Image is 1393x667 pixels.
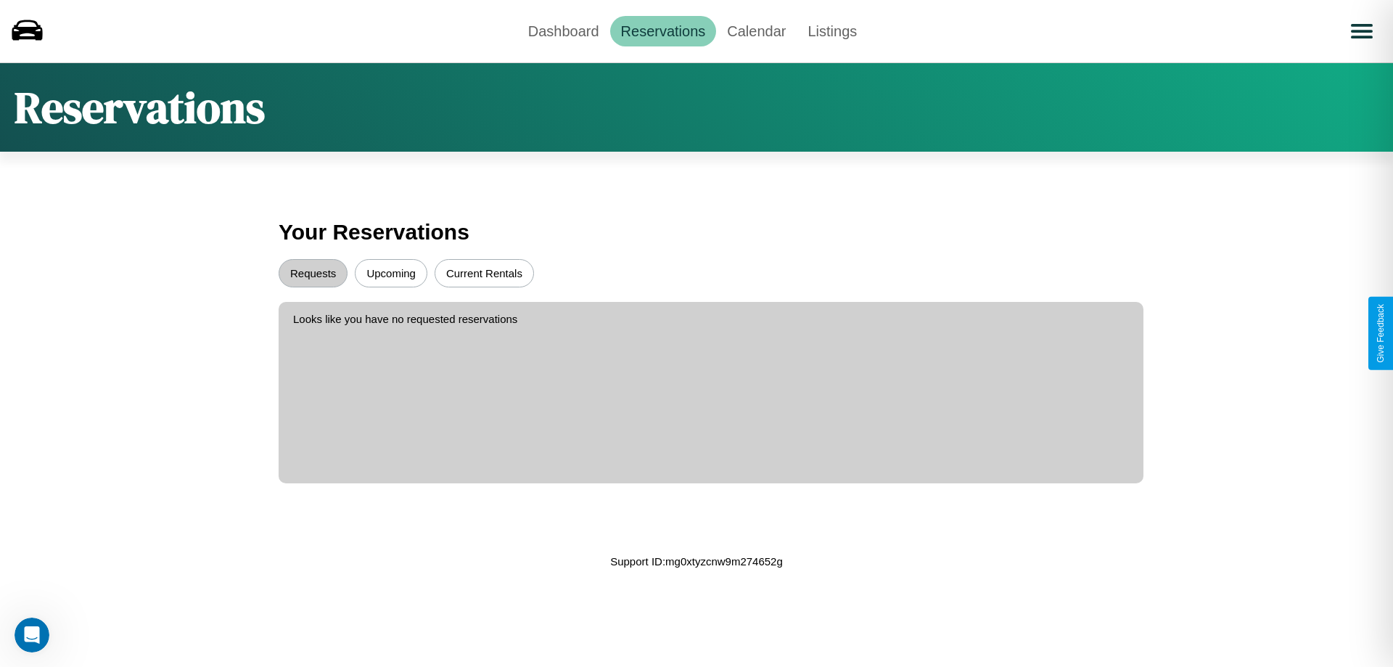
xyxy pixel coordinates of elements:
[15,78,265,137] h1: Reservations
[1341,11,1382,52] button: Open menu
[610,552,783,571] p: Support ID: mg0xtyzcnw9m274652g
[293,309,1129,329] p: Looks like you have no requested reservations
[279,213,1114,252] h3: Your Reservations
[517,16,610,46] a: Dashboard
[610,16,717,46] a: Reservations
[355,259,427,287] button: Upcoming
[1376,304,1386,363] div: Give Feedback
[279,259,348,287] button: Requests
[797,16,868,46] a: Listings
[716,16,797,46] a: Calendar
[15,618,49,652] iframe: Intercom live chat
[435,259,534,287] button: Current Rentals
